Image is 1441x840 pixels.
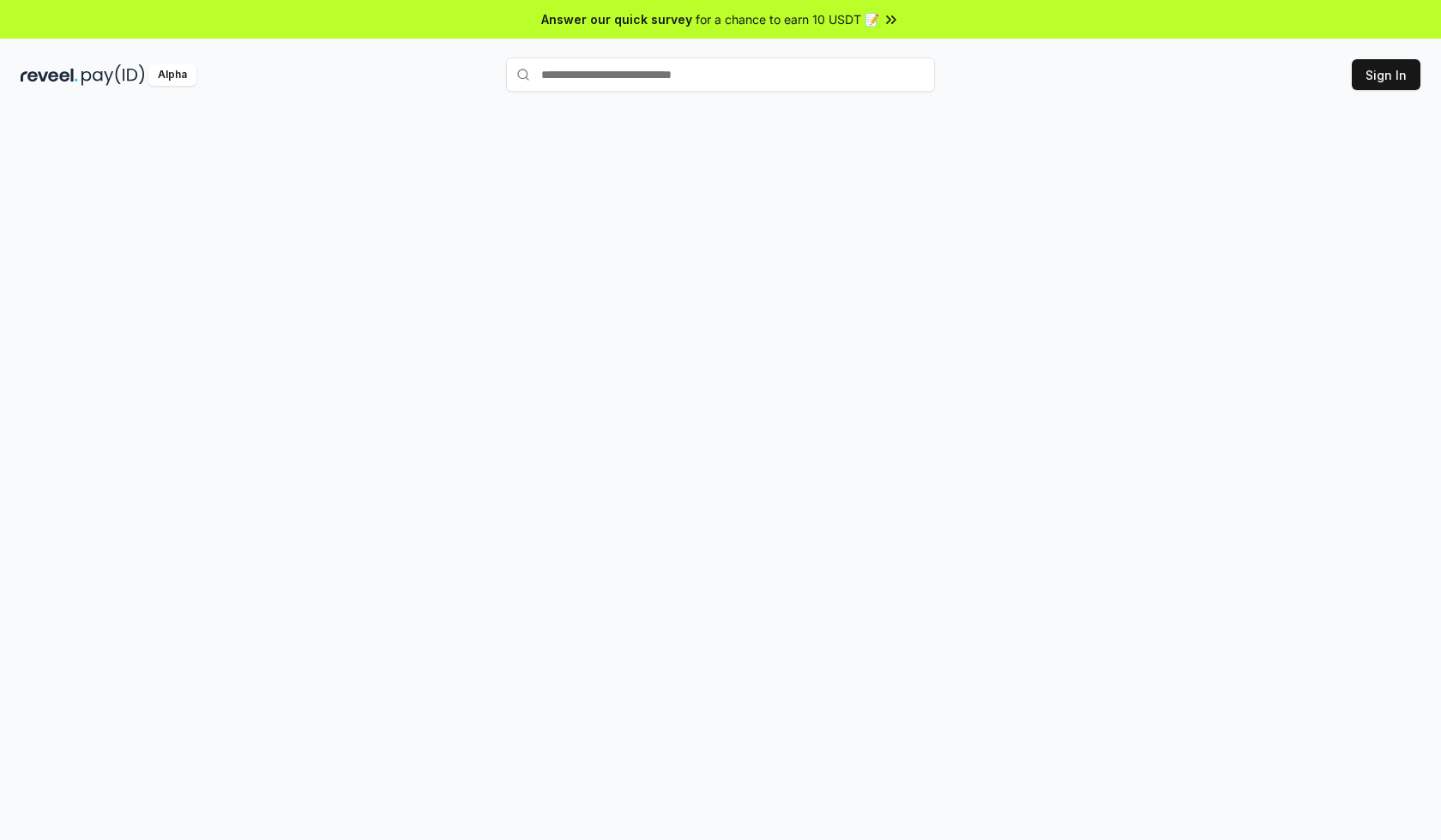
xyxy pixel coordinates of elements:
[1352,59,1420,90] button: Sign In
[541,10,692,28] span: Answer our quick survey
[81,64,145,86] img: pay_id
[21,64,78,86] img: reveel_dark
[148,64,196,86] div: Alpha
[696,10,879,28] span: for a chance to earn 10 USDT 📝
